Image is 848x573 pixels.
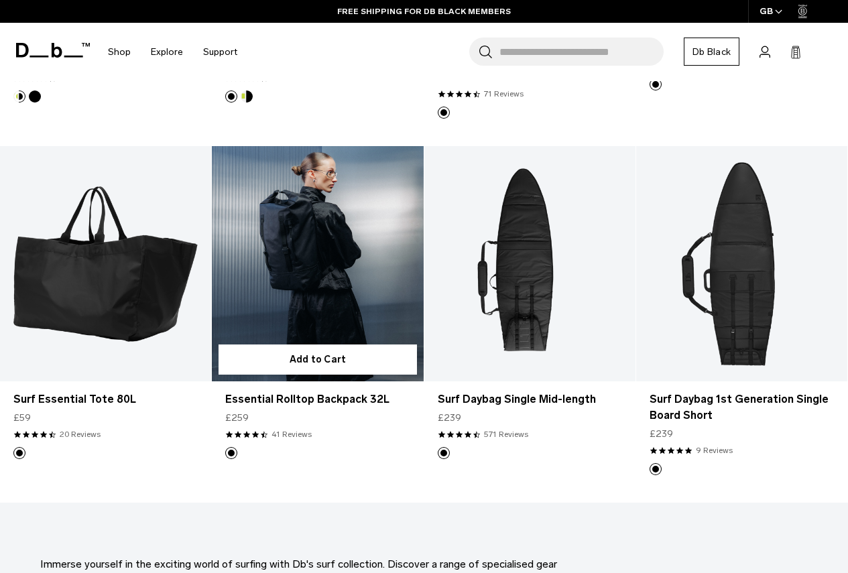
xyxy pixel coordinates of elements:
[60,428,101,440] a: 20 reviews
[225,411,249,425] span: £259
[438,411,461,425] span: £239
[650,463,662,475] button: Black Out
[225,447,237,459] button: Black Out
[650,427,673,441] span: £239
[438,107,450,119] button: Black Out
[225,90,237,103] button: Black Out
[438,391,622,407] a: Surf Daybag Single Mid-length
[271,428,312,440] a: 41 reviews
[484,88,524,100] a: 71 reviews
[13,391,198,407] a: Surf Essential Tote 80L
[151,28,183,76] a: Explore
[696,444,733,456] a: 9 reviews
[484,428,528,440] a: 571 reviews
[13,411,31,425] span: £59
[98,23,247,81] nav: Main Navigation
[29,90,41,103] button: Black Out
[225,391,410,407] a: Essential Rolltop Backpack 32L
[13,447,25,459] button: Black Out
[13,90,25,103] button: Db x New Amsterdam Surf Association
[203,28,237,76] a: Support
[424,146,635,381] a: Surf Daybag Single Mid-length
[438,447,450,459] button: Black Out
[212,146,423,381] a: Essential Rolltop Backpack 32L
[241,90,253,103] button: Db x New Amsterdam Surf Association
[337,5,511,17] a: FREE SHIPPING FOR DB BLACK MEMBERS
[650,78,662,90] button: Black Out
[684,38,739,66] a: Db Black
[108,28,131,76] a: Shop
[219,344,416,375] button: Add to Cart
[650,391,834,424] a: Surf Daybag 1st Generation Single Board Short
[636,146,847,381] a: Surf Daybag 1st Generation Single Board Short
